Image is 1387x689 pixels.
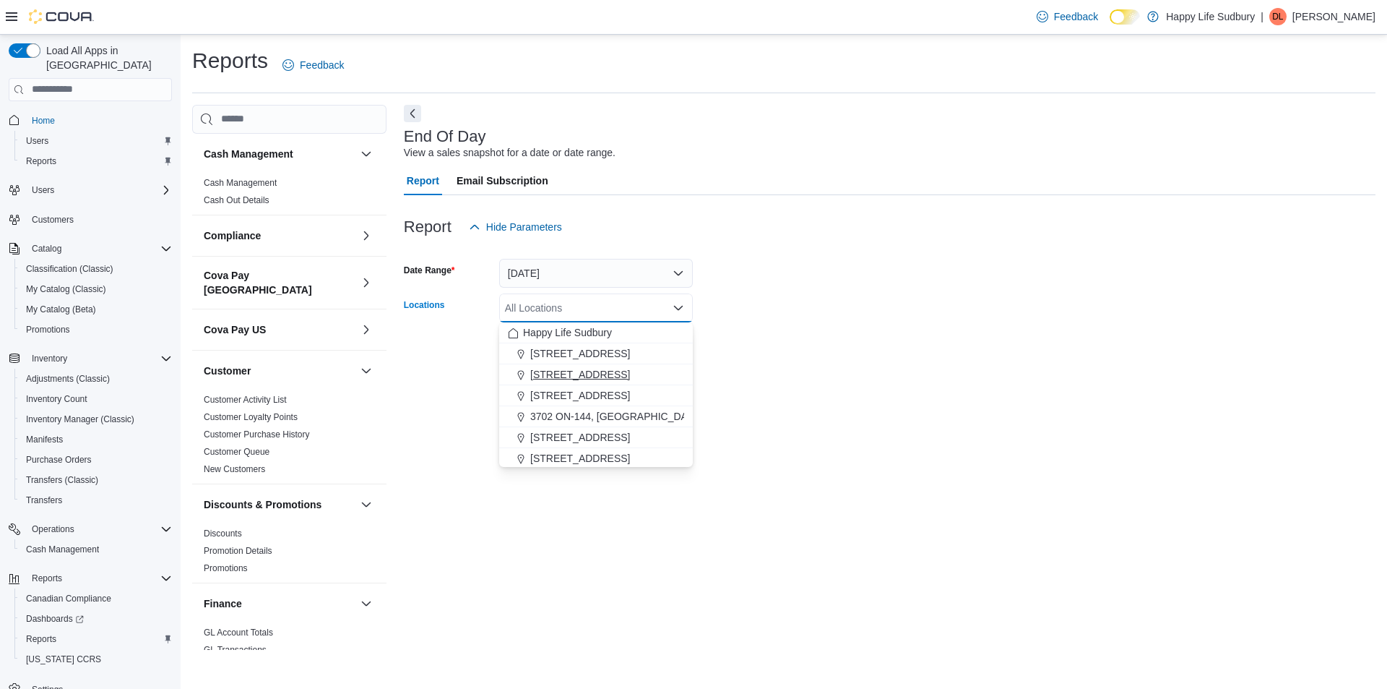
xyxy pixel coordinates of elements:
[486,220,562,234] span: Hide Parameters
[26,613,84,625] span: Dashboards
[530,451,630,466] span: [STREET_ADDRESS]
[499,364,693,385] button: [STREET_ADDRESS]
[204,322,355,337] button: Cova Pay US
[26,240,172,257] span: Catalog
[204,394,287,406] span: Customer Activity List
[204,546,272,556] a: Promotion Details
[20,492,68,509] a: Transfers
[1261,8,1263,25] p: |
[20,541,105,558] a: Cash Management
[404,299,445,311] label: Locations
[204,228,261,243] h3: Compliance
[26,181,60,199] button: Users
[20,651,172,668] span: Washington CCRS
[530,430,630,445] span: [STREET_ADDRESS]
[204,528,242,539] span: Discounts
[14,320,178,340] button: Promotions
[499,427,693,448] button: [STREET_ADDRESS]
[26,570,68,587] button: Reports
[14,539,178,560] button: Cash Management
[20,390,172,408] span: Inventory Count
[20,590,117,607] a: Canadian Compliance
[26,135,48,147] span: Users
[499,322,693,490] div: Choose from the following options
[20,390,93,408] a: Inventory Count
[26,324,70,335] span: Promotions
[192,525,386,583] div: Discounts & Promotions
[26,454,92,466] span: Purchase Orders
[463,213,568,241] button: Hide Parameters
[3,110,178,131] button: Home
[358,362,375,380] button: Customer
[20,411,172,428] span: Inventory Manager (Classic)
[204,178,277,188] a: Cash Management
[499,448,693,469] button: [STREET_ADDRESS]
[204,412,298,422] a: Customer Loyalty Points
[26,633,56,645] span: Reports
[204,268,355,297] h3: Cova Pay [GEOGRAPHIC_DATA]
[204,195,269,205] a: Cash Out Details
[26,393,87,405] span: Inventory Count
[3,180,178,200] button: Users
[29,9,94,24] img: Cova
[32,214,74,226] span: Customers
[26,544,99,555] span: Cash Management
[204,447,269,457] a: Customer Queue
[204,364,251,378] h3: Customer
[204,497,321,512] h3: Discounts & Promotions
[26,495,62,506] span: Transfers
[20,301,102,318] a: My Catalog (Beta)
[32,573,62,584] span: Reports
[358,321,375,338] button: Cova Pay US
[204,364,355,378] button: Customer
[192,46,268,75] h1: Reports
[358,595,375,612] button: Finance
[404,218,451,236] h3: Report
[523,325,612,340] span: Happy Life Sudbury
[14,131,178,151] button: Users
[32,353,67,364] span: Inventory
[20,281,172,298] span: My Catalog (Classic)
[192,624,386,664] div: Finance
[20,321,76,338] a: Promotions
[14,409,178,429] button: Inventory Manager (Classic)
[404,128,486,145] h3: End Of Day
[204,446,269,458] span: Customer Queue
[20,281,112,298] a: My Catalog (Classic)
[20,301,172,318] span: My Catalog (Beta)
[26,474,98,486] span: Transfers (Classic)
[26,373,110,385] span: Adjustments (Classic)
[192,174,386,215] div: Cash Management
[1269,8,1287,25] div: David Law
[3,519,178,539] button: Operations
[204,411,298,423] span: Customer Loyalty Points
[20,321,172,338] span: Promotions
[20,630,62,648] a: Reports
[20,610,90,628] a: Dashboards
[14,589,178,609] button: Canadian Compliance
[20,370,172,388] span: Adjustments (Classic)
[14,490,178,510] button: Transfers
[20,471,172,489] span: Transfers (Classic)
[358,145,375,163] button: Cash Management
[204,645,267,655] a: GL Transactions
[3,348,178,369] button: Inventory
[204,596,355,611] button: Finance
[14,629,178,649] button: Reports
[14,429,178,450] button: Manifests
[26,283,106,295] span: My Catalog (Classic)
[20,651,107,668] a: [US_STATE] CCRS
[192,391,386,484] div: Customer
[14,279,178,299] button: My Catalog (Classic)
[14,299,178,320] button: My Catalog (Beta)
[20,492,172,509] span: Transfers
[204,395,287,405] a: Customer Activity List
[204,464,265,474] a: New Customers
[204,596,242,611] h3: Finance
[20,370,116,388] a: Adjustments (Classic)
[1110,9,1140,25] input: Dark Mode
[3,568,178,589] button: Reports
[14,389,178,409] button: Inventory Count
[530,388,630,403] span: [STREET_ADDRESS]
